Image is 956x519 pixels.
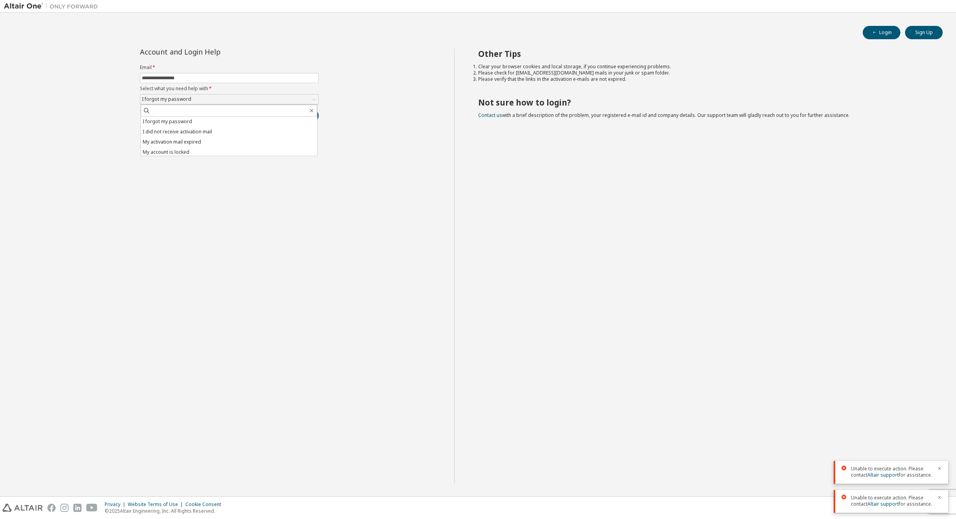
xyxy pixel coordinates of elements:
[140,86,319,92] label: Select what you need help with
[140,64,319,71] label: Email
[60,504,69,512] img: instagram.svg
[128,501,185,508] div: Website Terms of Use
[140,49,283,55] div: Account and Login Help
[105,508,226,514] p: © 2025 Altair Engineering, Inc. All Rights Reserved.
[73,504,82,512] img: linkedin.svg
[867,472,899,478] a: Altair support
[140,95,318,104] div: I forgot my password
[4,2,102,10] img: Altair One
[141,95,192,104] div: I forgot my password
[141,117,317,127] li: I forgot my password
[478,97,929,107] h2: Not sure how to login?
[86,504,98,512] img: youtube.svg
[478,112,502,118] a: Contact us
[105,501,128,508] div: Privacy
[2,504,43,512] img: altair_logo.svg
[905,26,943,39] button: Sign Up
[478,112,850,118] span: with a brief description of the problem, your registered e-mail id and company details. Our suppo...
[185,501,226,508] div: Cookie Consent
[478,64,929,70] li: Clear your browser cookies and local storage, if you continue experiencing problems.
[47,504,56,512] img: facebook.svg
[478,76,929,82] li: Please verify that the links in the activation e-mails are not expired.
[851,495,932,507] span: Unable to execute action. Please contact for assistance.
[867,501,899,507] a: Altair support
[478,49,929,59] h2: Other Tips
[851,466,932,478] span: Unable to execute action. Please contact for assistance.
[478,70,929,76] li: Please check for [EMAIL_ADDRESS][DOMAIN_NAME] mails in your junk or spam folder.
[863,26,900,39] button: Login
